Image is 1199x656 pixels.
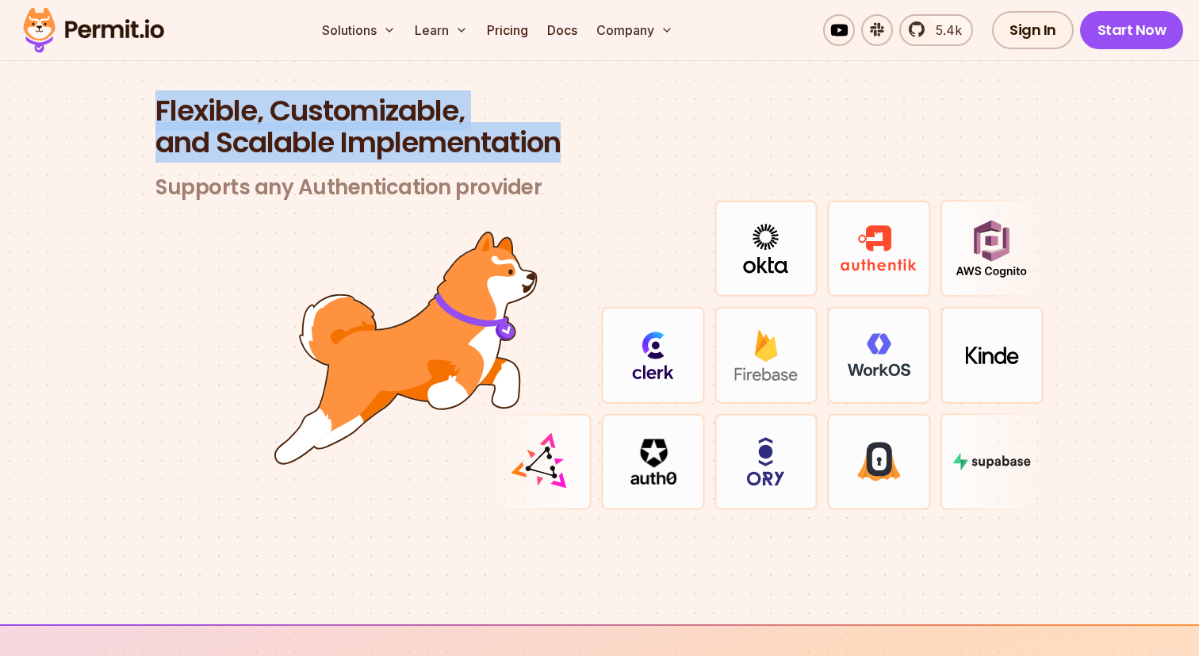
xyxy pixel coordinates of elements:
a: Docs [541,14,584,46]
img: Permit logo [16,3,171,57]
h2: and Scalable Implementation [155,95,1044,159]
span: Flexible, Customizable, [155,95,1044,127]
a: Sign In [992,11,1074,49]
button: Company [590,14,680,46]
a: 5.4k [899,14,973,46]
a: Pricing [481,14,534,46]
button: Learn [408,14,474,46]
span: 5.4k [926,21,962,40]
h3: Supports any Authentication provider [155,175,1044,201]
a: Start Now [1080,11,1184,49]
button: Solutions [316,14,402,46]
